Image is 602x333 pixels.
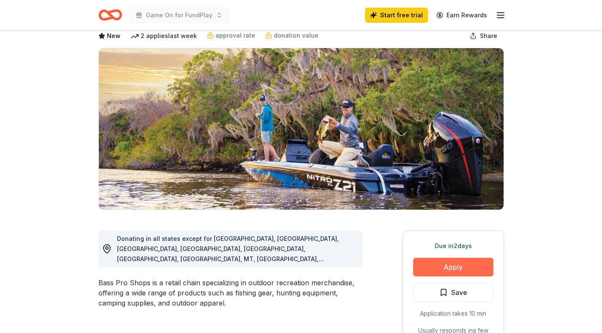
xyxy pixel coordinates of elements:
[129,7,229,24] button: Game On for FundPlay
[431,8,492,23] a: Earn Rewards
[117,235,339,293] span: Donating in all states except for [GEOGRAPHIC_DATA], [GEOGRAPHIC_DATA], [GEOGRAPHIC_DATA], [GEOGR...
[413,241,493,251] div: Due in 2 days
[480,31,497,41] span: Share
[98,278,362,308] div: Bass Pro Shops is a retail chain specializing in outdoor recreation merchandise, offering a wide ...
[265,30,319,41] a: donation value
[365,8,428,23] a: Start free trial
[99,48,504,210] img: Image for Bass Pro Shops
[207,30,255,41] a: approval rate
[215,30,255,41] span: approval rate
[413,308,493,319] div: Application takes 10 min
[413,283,493,302] button: Save
[131,31,197,41] div: 2 applies last week
[146,10,212,20] span: Game On for FundPlay
[274,30,319,41] span: donation value
[413,258,493,276] button: Apply
[107,31,120,41] span: New
[451,287,467,298] span: Save
[98,5,122,25] a: Home
[463,27,504,44] button: Share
